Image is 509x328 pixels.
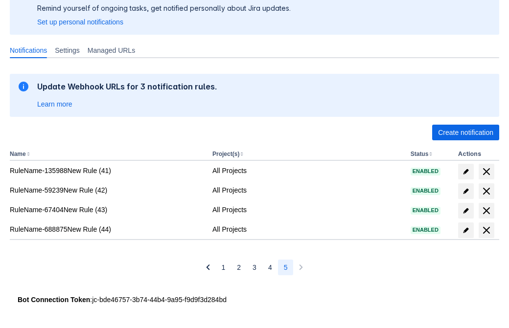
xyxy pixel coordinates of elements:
h2: Update Webhook URLs for 3 notification rules. [37,82,217,91]
div: : jc-bde46757-3b74-44b4-9a95-f9d9f3d284bd [18,295,491,305]
button: Previous [200,260,216,275]
button: Page 4 [262,260,278,275]
div: All Projects [212,224,403,234]
span: 4 [268,260,272,275]
button: Page 2 [231,260,247,275]
span: 5 [284,260,288,275]
span: edit [462,207,470,215]
p: Remind yourself of ongoing tasks, get notified personally about Jira updates. [37,3,291,13]
button: Page 5 [278,260,294,275]
span: Settings [55,45,80,55]
span: 1 [222,260,226,275]
span: delete [481,224,492,236]
span: Notifications [10,45,47,55]
th: Actions [454,148,499,161]
span: Managed URLs [88,45,135,55]
div: RuleName-135988New Rule (41) [10,166,205,175]
span: delete [481,205,492,217]
div: All Projects [212,205,403,215]
span: delete [481,185,492,197]
button: Page 3 [247,260,262,275]
button: Status [411,151,429,157]
span: information [18,81,29,92]
span: Create notification [438,125,493,140]
button: Name [10,151,26,157]
a: Set up personal notifications [37,17,123,27]
span: delete [481,166,492,177]
span: Enabled [411,188,440,194]
button: Next [293,260,309,275]
span: edit [462,168,470,175]
div: RuleName-67404New Rule (43) [10,205,205,215]
button: Project(s) [212,151,239,157]
span: Enabled [411,227,440,233]
div: All Projects [212,185,403,195]
nav: Pagination [200,260,309,275]
span: 3 [253,260,256,275]
span: Enabled [411,169,440,174]
div: All Projects [212,166,403,175]
div: RuleName-59239New Rule (42) [10,185,205,195]
div: RuleName-688875New Rule (44) [10,224,205,234]
span: edit [462,226,470,234]
button: Page 1 [216,260,231,275]
a: Learn more [37,99,72,109]
span: edit [462,187,470,195]
span: 2 [237,260,241,275]
strong: Bot Connection Token [18,296,90,304]
span: Enabled [411,208,440,213]
button: Create notification [432,125,499,140]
